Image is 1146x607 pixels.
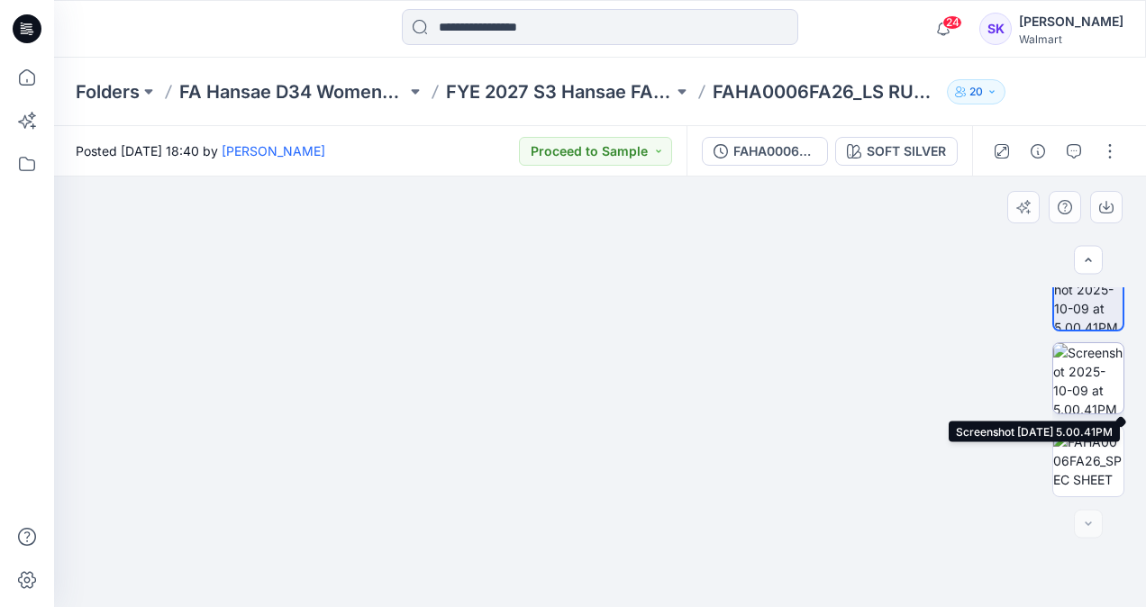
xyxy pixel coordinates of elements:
[1054,261,1123,330] img: Screenshot 2025-10-09 at 5.00.41PM
[179,79,406,104] a: FA Hansae D34 Womens Knits
[1023,137,1052,166] button: Details
[979,13,1012,45] div: SK
[969,82,983,102] p: 20
[446,79,673,104] a: FYE 2027 S3 Hansae FA Womens
[1019,32,1123,46] div: Walmart
[1019,11,1123,32] div: [PERSON_NAME]
[222,143,325,159] a: [PERSON_NAME]
[733,141,816,161] div: FAHA0006FA26_LS RUFFLE MIXY DRESS
[713,79,940,104] p: FAHA0006FA26_LS RUFFLE MIXY DRESS
[1053,432,1123,489] img: FAHA0006FA26_SPEC SHEET
[942,15,962,30] span: 24
[702,137,828,166] button: FAHA0006FA26_LS RUFFLE MIXY DRESS
[76,79,140,104] a: Folders
[473,124,727,607] img: eyJhbGciOiJIUzI1NiIsImtpZCI6IjAiLCJzbHQiOiJzZXMiLCJ0eXAiOiJKV1QifQ.eyJkYXRhIjp7InR5cGUiOiJzdG9yYW...
[835,137,958,166] button: SOFT SILVER
[1053,343,1123,413] img: Screenshot 2025-10-09 at 5.00.41PM
[76,141,325,160] span: Posted [DATE] 18:40 by
[947,79,1005,104] button: 20
[867,141,946,161] div: SOFT SILVER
